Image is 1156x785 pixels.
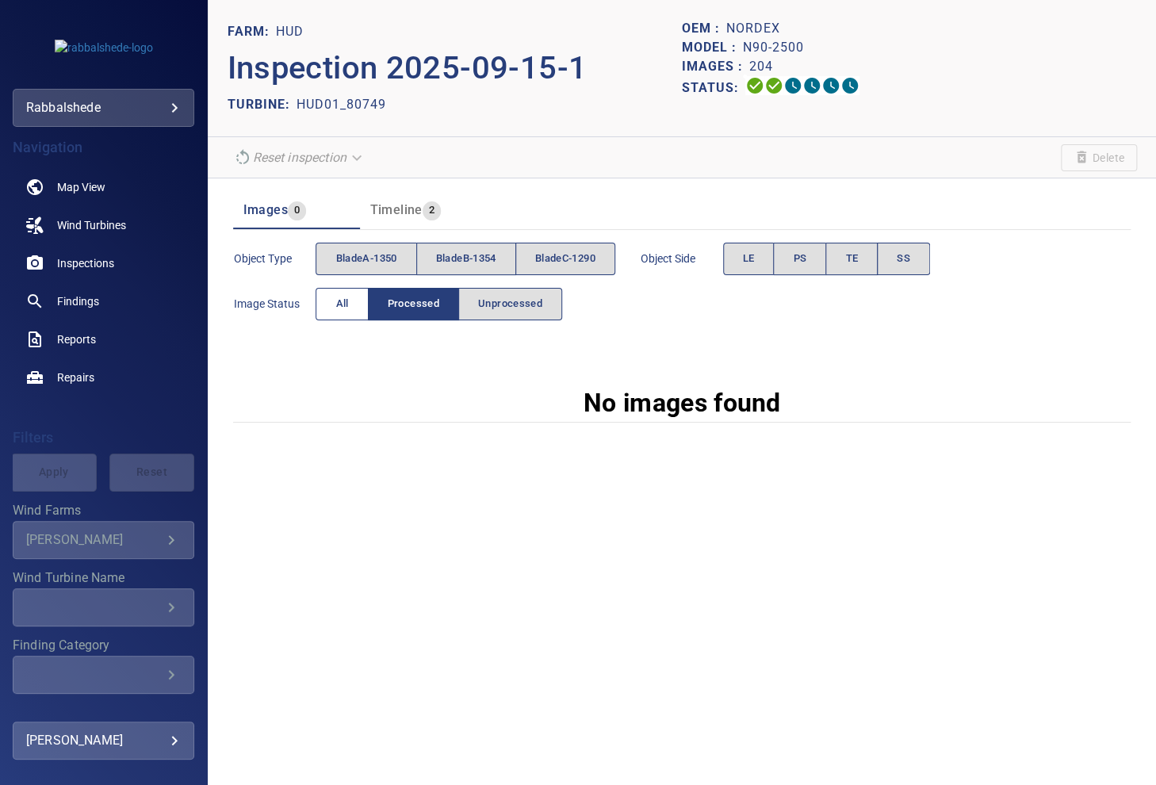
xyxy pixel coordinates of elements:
[296,95,385,114] p: HUD01_80749
[682,76,745,99] p: Status:
[1061,144,1137,171] span: Unable to delete the inspection due to your user permissions
[773,243,826,275] button: PS
[233,251,316,266] span: Object type
[897,250,910,268] span: SS
[13,140,194,155] h4: Navigation
[821,76,840,95] svg: Matching 0%
[26,532,162,547] div: [PERSON_NAME]
[26,728,181,753] div: [PERSON_NAME]
[749,57,773,76] p: 204
[335,295,348,313] span: All
[57,179,105,195] span: Map View
[13,430,194,446] h4: Filters
[13,244,194,282] a: inspections noActive
[57,331,96,347] span: Reports
[535,250,595,268] span: bladeC-1290
[743,38,804,57] p: N90-2500
[335,250,396,268] span: bladeA-1350
[416,243,516,275] button: bladeB-1354
[764,76,783,95] svg: Data Formatted 100%
[368,288,459,320] button: Processed
[13,656,194,694] div: Finding Category
[26,95,181,121] div: rabbalshede
[13,572,194,584] label: Wind Turbine Name
[57,293,99,309] span: Findings
[275,22,303,41] p: Hud
[458,288,562,320] button: Unprocessed
[13,639,194,652] label: Finding Category
[13,504,194,517] label: Wind Farms
[227,144,371,171] div: Reset inspection
[745,76,764,95] svg: Uploading 100%
[641,251,723,266] span: Object Side
[13,358,194,396] a: repairs noActive
[793,250,806,268] span: PS
[369,202,422,217] span: Timeline
[227,95,296,114] p: TURBINE:
[802,76,821,95] svg: ML Processing 0%
[682,38,743,57] p: Model :
[13,206,194,244] a: windturbines noActive
[227,22,275,41] p: FARM:
[515,243,615,275] button: bladeC-1290
[845,250,858,268] span: TE
[233,296,316,312] span: Image Status
[57,370,94,385] span: Repairs
[723,243,775,275] button: LE
[227,44,682,92] p: Inspection 2025-09-15-1
[13,320,194,358] a: reports noActive
[57,217,126,233] span: Wind Turbines
[316,243,614,275] div: objectType
[57,255,114,271] span: Inspections
[13,282,194,320] a: findings noActive
[13,588,194,626] div: Wind Turbine Name
[55,40,153,56] img: rabbalshede-logo
[13,89,194,127] div: rabbalshede
[877,243,930,275] button: SS
[13,521,194,559] div: Wind Farms
[252,150,346,165] em: Reset inspection
[682,57,749,76] p: Images :
[243,202,287,217] span: Images
[783,76,802,95] svg: Selecting 0%
[825,243,878,275] button: TE
[13,168,194,206] a: map noActive
[726,19,780,38] p: Nordex
[584,384,781,422] p: No images found
[388,295,439,313] span: Processed
[840,76,859,95] svg: Classification 0%
[423,201,441,220] span: 2
[316,288,368,320] button: All
[316,243,416,275] button: bladeA-1350
[478,295,542,313] span: Unprocessed
[288,201,306,220] span: 0
[682,19,726,38] p: OEM :
[316,288,562,320] div: imageStatus
[743,250,755,268] span: LE
[436,250,496,268] span: bladeB-1354
[723,243,930,275] div: objectSide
